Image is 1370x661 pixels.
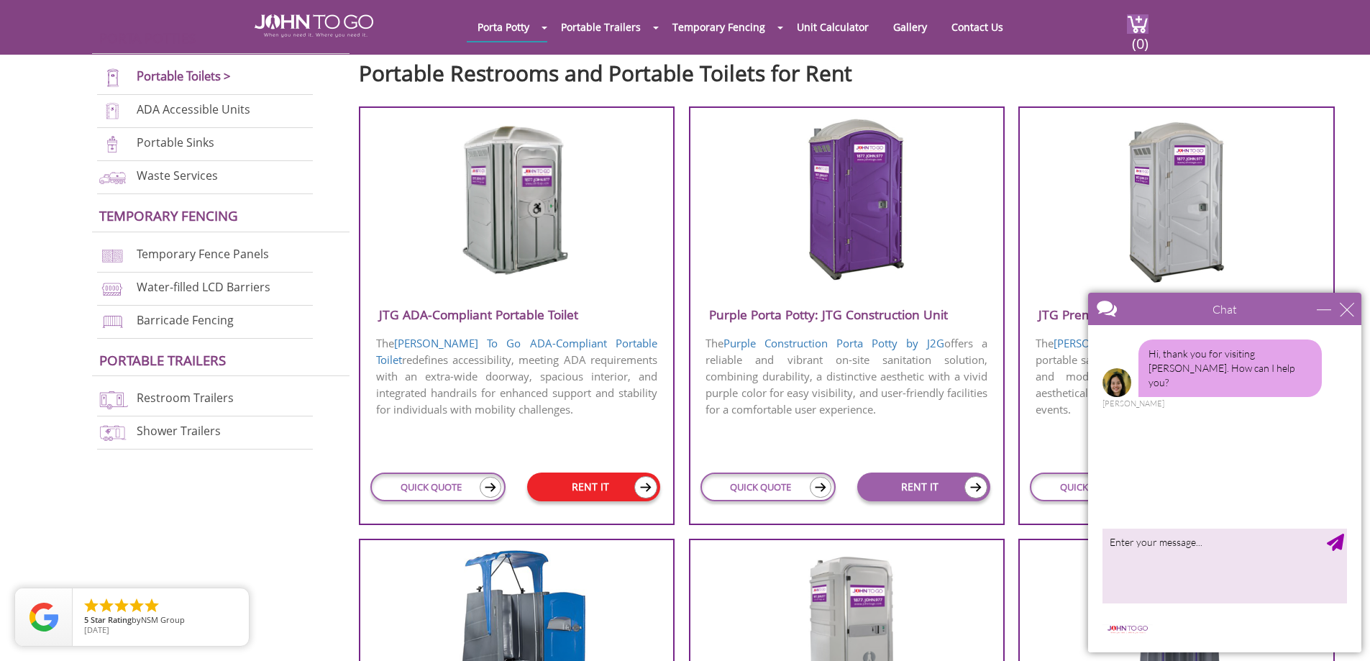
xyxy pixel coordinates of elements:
a: Restroom Trailers [137,390,234,406]
h3: Purple Porta Potty: JTG Construction Unit [690,303,1003,327]
img: restroom-trailers-new.png [97,390,128,409]
img: icon [964,476,987,498]
li:  [83,597,100,614]
a: [PERSON_NAME] To Go Premium Event Unit [1054,336,1277,350]
a: Temporary Fencing [99,206,238,224]
h3: JTG ADA-Compliant Portable Toilet [360,303,673,327]
img: JTG-Premium-Event-Unit.png [1108,117,1245,283]
img: JOHN to go [255,14,373,37]
h2: Portable Restrooms and Portable Toilets for Rent [359,54,1348,85]
li:  [128,597,145,614]
span: 5 [84,614,88,625]
a: Shower Trailers [137,423,221,439]
a: Purple Construction Porta Potty by J2G [723,336,944,350]
a: Temporary Fence Panels [137,246,269,262]
a: Portable trailers [99,351,226,369]
a: ADA Accessible Units [137,101,250,117]
p: The offers a reliable and vibrant on-site sanitation solution, combining durability, a distinctiv... [690,334,1003,419]
img: water-filled%20barriers-new.png [97,279,128,298]
li:  [143,597,160,614]
img: icon [810,477,831,498]
span: (0) [1131,22,1148,53]
a: RENT IT [857,473,990,501]
img: shower-trailers-new.png [97,423,128,442]
a: Portable Toilets > [137,68,231,84]
span: [DATE] [84,624,109,635]
img: icon [480,477,501,498]
img: portable-sinks-new.png [97,135,128,154]
a: Gallery [882,13,938,41]
img: ADA-units-new.png [97,101,128,121]
img: Purple-Porta-Potty-J2G-Construction-Unit.png [778,117,915,283]
img: cart a [1127,14,1148,34]
li:  [113,597,130,614]
span: Star Rating [91,614,132,625]
a: [PERSON_NAME] To Go ADA-Compliant Portable Toilet [376,336,658,367]
a: Porta Potty [467,13,540,41]
img: barricade-fencing-icon-new.png [97,312,128,332]
a: Unit Calculator [786,13,880,41]
p: The redefines accessibility, meeting ADA requirements with an extra-wide doorway, spacious interi... [360,334,673,419]
a: Contact Us [941,13,1014,41]
p: The elevates portable sanitation standards with its meticulous design and modern appearance, ensu... [1020,334,1333,419]
a: Waste Services [137,168,218,183]
li:  [98,597,115,614]
a: RENT IT [527,473,660,501]
img: Review Rating [29,603,58,632]
img: JTG-ADA-Compliant-Portable-Toilet.png [448,117,585,283]
a: Water-filled LCD Barriers [137,279,270,295]
img: chan-link-fencing-new.png [97,246,128,265]
a: QUICK QUOTE [700,473,836,501]
img: icon [634,476,657,498]
a: Temporary Fencing [662,13,776,41]
span: by [84,616,237,626]
span: NSM Group [141,614,185,625]
a: QUICK QUOTE [1030,473,1165,501]
img: waste-services-new.png [97,168,128,187]
iframe: Live Chat Box [1079,284,1370,661]
a: Portable Sinks [137,135,214,150]
a: Barricade Fencing [137,312,234,328]
a: Porta Potties [99,29,196,47]
h3: JTG Premium Event Unit [1020,303,1333,327]
a: QUICK QUOTE [370,473,506,501]
a: Portable Trailers [550,13,652,41]
img: portable-toilets-new.png [97,68,128,88]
